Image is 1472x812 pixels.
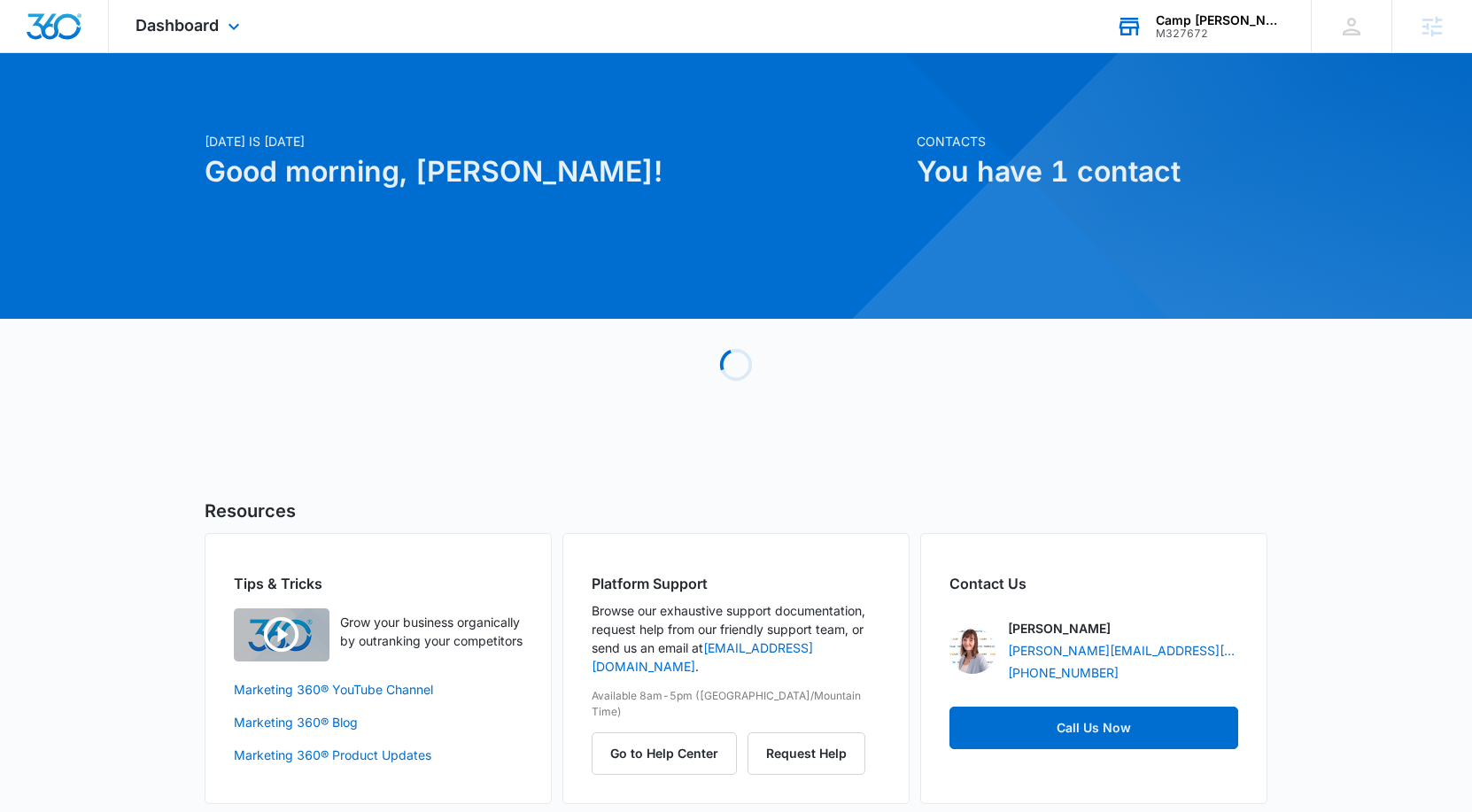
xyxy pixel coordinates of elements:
a: [PHONE_NUMBER] [1008,663,1119,682]
p: Grow your business organically by outranking your competitors [340,613,523,650]
img: website_grey.svg [28,46,43,60]
a: Call Us Now [949,707,1238,749]
img: Quick Overview Video [234,608,329,661]
p: Available 8am-5pm ([GEOGRAPHIC_DATA]/Mountain Time) [592,688,880,720]
div: Keywords by Traffic [196,104,298,116]
div: v 4.0.25 [50,28,87,43]
img: logo_orange.svg [28,28,43,43]
div: account name [1156,13,1285,27]
h1: Good morning, [PERSON_NAME]! [205,151,906,193]
h5: Resources [205,498,1267,524]
a: [PERSON_NAME][EMAIL_ADDRESS][PERSON_NAME][DOMAIN_NAME] [1008,641,1238,660]
p: Browse our exhaustive support documentation, request help from our friendly support team, or send... [592,601,880,676]
a: Marketing 360® Blog [234,713,523,731]
button: Request Help [748,732,865,775]
h1: You have 1 contact [917,151,1267,193]
img: Christy Perez [949,628,996,674]
h2: Platform Support [592,573,880,594]
span: Dashboard [136,16,219,35]
h2: Contact Us [949,573,1238,594]
img: tab_keywords_by_traffic_grey.svg [176,103,190,117]
a: Marketing 360® Product Updates [234,746,523,764]
div: account id [1156,27,1285,40]
div: Domain: [DOMAIN_NAME] [46,46,195,60]
p: Contacts [917,132,1267,151]
h2: Tips & Tricks [234,573,523,594]
a: Request Help [748,746,865,761]
a: Marketing 360® YouTube Channel [234,680,523,699]
div: Domain Overview [67,104,159,116]
img: tab_domain_overview_orange.svg [48,103,62,117]
p: [PERSON_NAME] [1008,619,1111,638]
button: Go to Help Center [592,732,737,775]
a: Go to Help Center [592,746,748,761]
p: [DATE] is [DATE] [205,132,906,151]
